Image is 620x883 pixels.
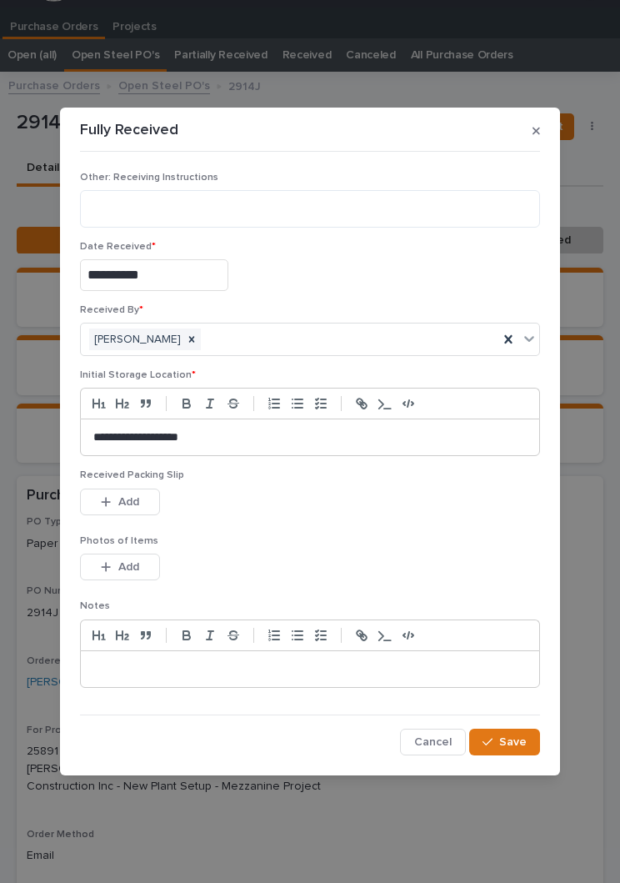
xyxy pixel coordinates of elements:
[118,494,139,509] span: Add
[80,470,184,480] span: Received Packing Slip
[80,601,110,611] span: Notes
[400,729,466,755] button: Cancel
[80,122,178,140] p: Fully Received
[118,559,139,574] span: Add
[80,370,196,380] span: Initial Storage Location
[80,173,218,183] span: Other: Receiving Instructions
[80,554,160,580] button: Add
[414,735,452,750] span: Cancel
[469,729,540,755] button: Save
[499,735,527,750] span: Save
[80,489,160,515] button: Add
[80,305,143,315] span: Received By
[80,536,158,546] span: Photos of Items
[80,242,156,252] span: Date Received
[89,329,182,351] div: [PERSON_NAME]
